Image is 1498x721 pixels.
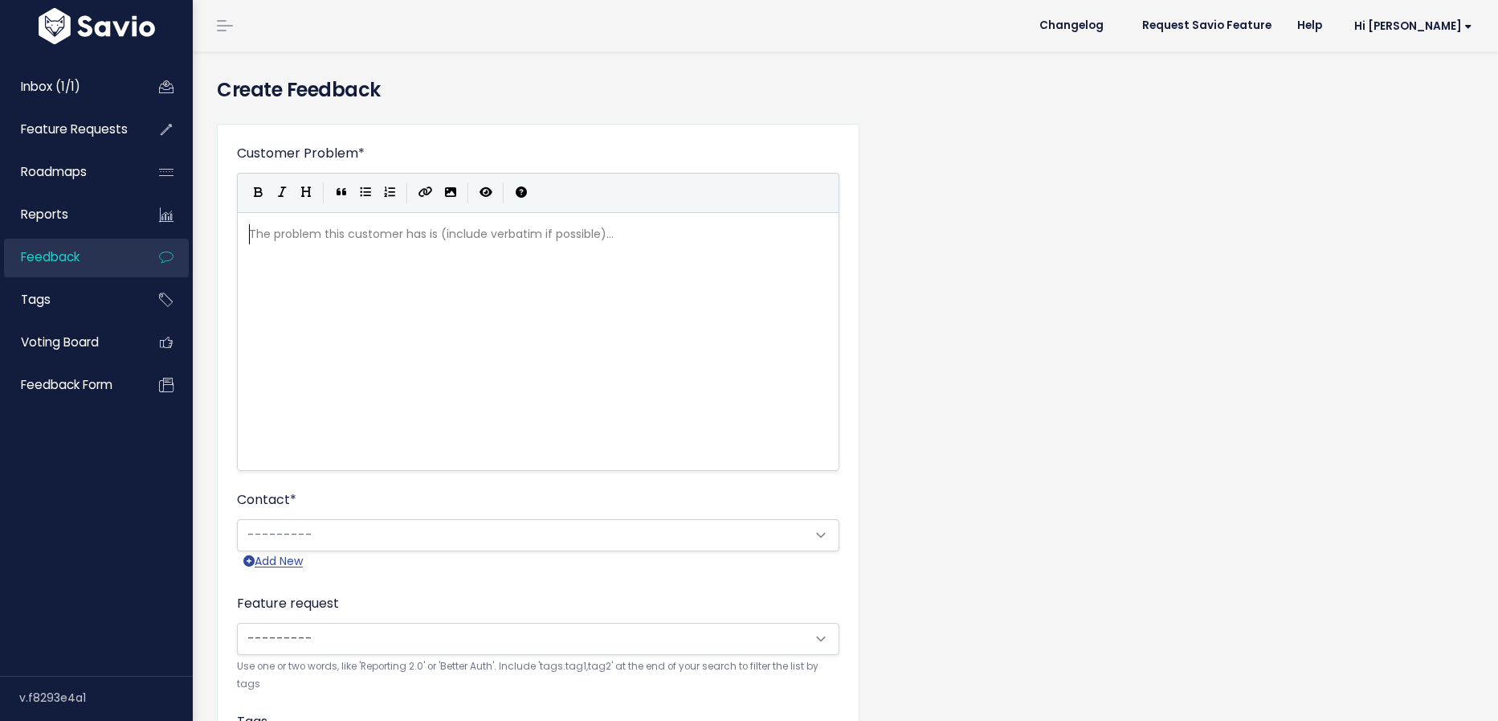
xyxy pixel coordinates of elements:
a: Add New [243,551,303,571]
div: v.f8293e4a1 [19,677,193,719]
span: Feedback form [21,376,112,393]
span: Inbox (1/1) [21,78,80,95]
span: Voting Board [21,334,99,350]
button: Toggle Preview [474,181,498,205]
button: Heading [294,181,318,205]
a: Voting Board [4,324,133,361]
span: Changelog [1039,20,1104,31]
a: Feature Requests [4,111,133,148]
a: Inbox (1/1) [4,68,133,105]
a: Help [1284,14,1335,38]
label: Feature request [237,594,339,613]
a: Feedback form [4,367,133,404]
a: Tags [4,281,133,318]
span: Hi [PERSON_NAME] [1354,20,1472,32]
button: Markdown Guide [509,181,533,205]
i: | [503,182,504,203]
i: | [467,182,469,203]
a: Reports [4,196,133,233]
a: Request Savio Feature [1129,14,1284,38]
button: Generic List [353,181,378,205]
label: Customer Problem [237,144,365,163]
i: | [323,182,324,203]
img: logo-white.9d6f32f41409.svg [35,8,159,44]
span: Feedback [21,248,80,265]
span: Feature Requests [21,121,128,137]
label: Contact [237,490,296,510]
button: Quote [329,181,353,205]
a: Roadmaps [4,154,133,190]
span: Tags [21,291,51,308]
button: Create Link [413,181,439,205]
button: Italic [270,181,294,205]
span: Reports [21,206,68,223]
a: Feedback [4,239,133,276]
button: Bold [246,181,270,205]
a: Hi [PERSON_NAME] [1335,14,1485,39]
button: Import an image [439,181,463,205]
button: Numbered List [378,181,402,205]
h4: Create Feedback [217,76,1474,104]
span: Roadmaps [21,163,87,180]
i: | [406,182,408,203]
small: Use one or two words, like 'Reporting 2.0' or 'Better Auth'. Include 'tags:tag1,tag2' at the end ... [237,658,839,693]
